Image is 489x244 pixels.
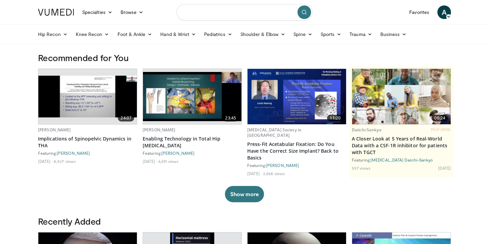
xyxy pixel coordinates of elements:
[352,69,451,124] a: 06:24
[72,27,113,41] a: Knee Recon
[352,127,381,133] a: Daiichi-Sankyo
[161,151,195,155] a: [PERSON_NAME]
[376,27,411,41] a: Business
[38,150,137,156] div: Featuring:
[352,69,451,124] img: 93c22cae-14d1-47f0-9e4a-a244e824b022.png.620x360_q85_upscale.jpg
[222,115,239,121] span: 23:45
[177,4,312,20] input: Search topics, interventions
[57,151,90,155] a: [PERSON_NAME]
[432,115,448,121] span: 06:24
[38,52,451,63] h3: Recommended for You
[143,135,242,149] a: Enabling Technology in Total Hip [MEDICAL_DATA]
[248,69,346,124] a: 11:20
[54,158,76,164] li: 8,437 views
[247,163,346,168] div: Featuring:
[431,127,451,132] span: FEATURED
[38,9,74,16] img: VuMedi Logo
[405,5,433,19] a: Favorites
[437,5,451,19] a: A
[38,158,53,164] li: [DATE]
[38,216,451,227] h3: Recently Added
[247,141,346,161] a: Press-Fit Acetabular Fixation: Do You Have the Correct Size Implant? Back to Basics
[248,69,346,124] img: ce0b179d-eb0b-448c-997e-59f35d29d600.620x360_q85_upscale.jpg
[78,5,116,19] a: Specialties
[352,165,370,171] li: 557 views
[38,76,137,117] img: 74d4bff1-f7fa-4e32-bb20-85842c495601.620x360_q85_upscale.jpg
[38,135,137,149] a: Implications of Spinopelvic Dynamics in THA
[116,5,148,19] a: Browse
[438,165,451,171] li: [DATE]
[247,171,262,176] li: [DATE]
[143,72,241,121] img: 8f4170cf-a85a-4ca4-b594-ff16920bc212.620x360_q85_upscale.jpg
[345,27,376,41] a: Trauma
[118,115,134,121] span: 24:07
[316,27,346,41] a: Sports
[143,127,176,133] a: [PERSON_NAME]
[289,27,316,41] a: Spine
[370,157,433,162] a: [MEDICAL_DATA] Daiichi-Sankyo
[266,163,299,168] a: [PERSON_NAME]
[143,158,157,164] li: [DATE]
[352,135,451,156] a: A Closer Look at 5 Years of Real-World Data with a CSF-1R inhibitor for patients with TGCT
[327,115,343,121] span: 11:20
[156,27,200,41] a: Hand & Wrist
[247,127,302,138] a: [MEDICAL_DATA] Society in [GEOGRAPHIC_DATA]
[113,27,157,41] a: Foot & Ankle
[38,69,137,124] a: 24:07
[143,69,241,124] a: 23:45
[225,186,264,202] button: Show more
[38,127,71,133] a: [PERSON_NAME]
[263,171,285,176] li: 3,868 views
[143,150,242,156] div: Featuring:
[158,158,179,164] li: 6,691 views
[352,157,451,163] div: Featuring:
[236,27,289,41] a: Shoulder & Elbow
[200,27,236,41] a: Pediatrics
[34,27,72,41] a: Hip Recon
